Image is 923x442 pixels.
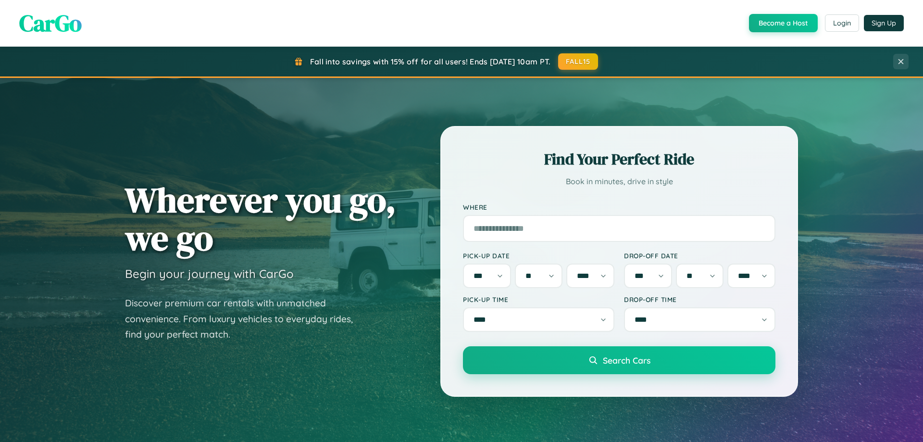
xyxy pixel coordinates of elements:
p: Discover premium car rentals with unmatched convenience. From luxury vehicles to everyday rides, ... [125,295,365,342]
label: Pick-up Time [463,295,614,303]
h3: Begin your journey with CarGo [125,266,294,281]
span: CarGo [19,7,82,39]
button: Login [825,14,859,32]
span: Fall into savings with 15% off for all users! Ends [DATE] 10am PT. [310,57,551,66]
label: Drop-off Date [624,252,775,260]
h2: Find Your Perfect Ride [463,149,775,170]
label: Pick-up Date [463,252,614,260]
button: Search Cars [463,346,775,374]
button: Become a Host [749,14,818,32]
label: Where [463,203,775,211]
h1: Wherever you go, we go [125,181,396,257]
button: FALL15 [558,53,599,70]
p: Book in minutes, drive in style [463,175,775,189]
button: Sign Up [864,15,904,31]
span: Search Cars [603,355,650,366]
label: Drop-off Time [624,295,775,303]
